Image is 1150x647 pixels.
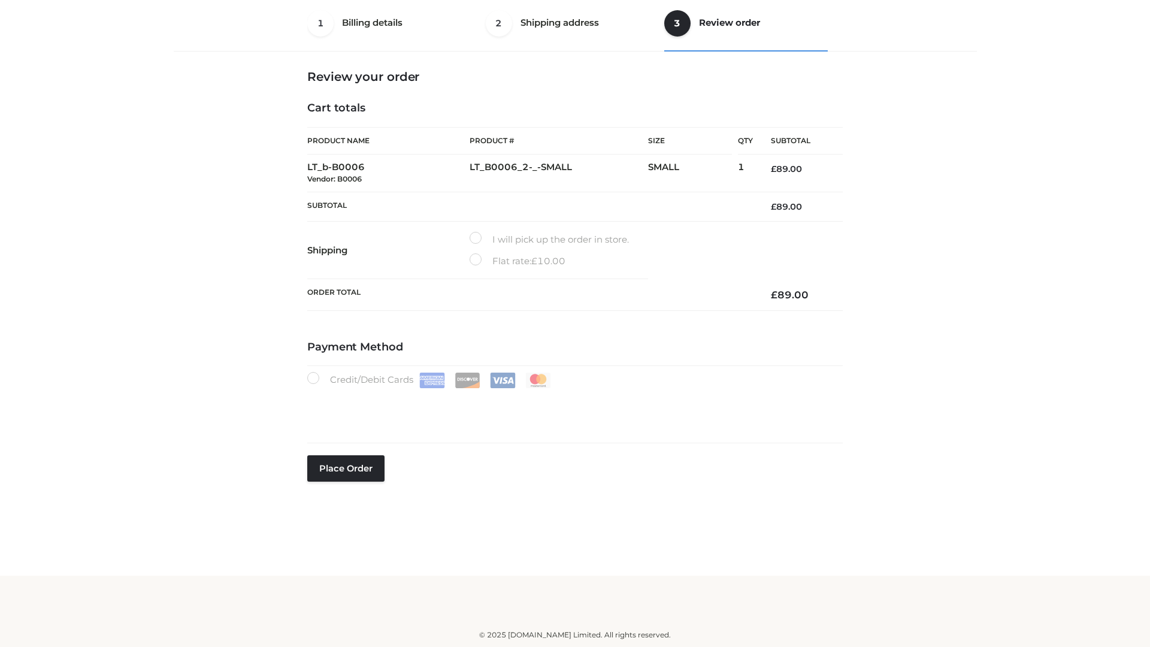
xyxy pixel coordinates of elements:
label: Flat rate: [470,253,565,269]
td: LT_B0006_2-_-SMALL [470,155,648,192]
label: I will pick up the order in store. [470,232,629,247]
th: Product Name [307,127,470,155]
th: Subtotal [753,128,843,155]
h4: Cart totals [307,102,843,115]
bdi: 10.00 [531,255,565,267]
h3: Review your order [307,69,843,84]
th: Qty [738,127,753,155]
span: £ [771,289,777,301]
th: Size [648,128,732,155]
td: SMALL [648,155,738,192]
span: £ [531,255,537,267]
img: Amex [419,373,445,388]
th: Product # [470,127,648,155]
th: Shipping [307,222,470,279]
td: LT_b-B0006 [307,155,470,192]
span: £ [771,164,776,174]
img: Discover [455,373,480,388]
bdi: 89.00 [771,164,802,174]
span: £ [771,201,776,212]
bdi: 89.00 [771,201,802,212]
label: Credit/Debit Cards [307,372,552,388]
th: Subtotal [307,192,753,221]
div: © 2025 [DOMAIN_NAME] Limited. All rights reserved. [178,629,972,641]
button: Place order [307,455,385,482]
bdi: 89.00 [771,289,809,301]
img: Mastercard [525,373,551,388]
img: Visa [490,373,516,388]
th: Order Total [307,279,753,311]
iframe: Secure payment input frame [305,386,840,430]
td: 1 [738,155,753,192]
small: Vendor: B0006 [307,174,362,183]
h4: Payment Method [307,341,843,354]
